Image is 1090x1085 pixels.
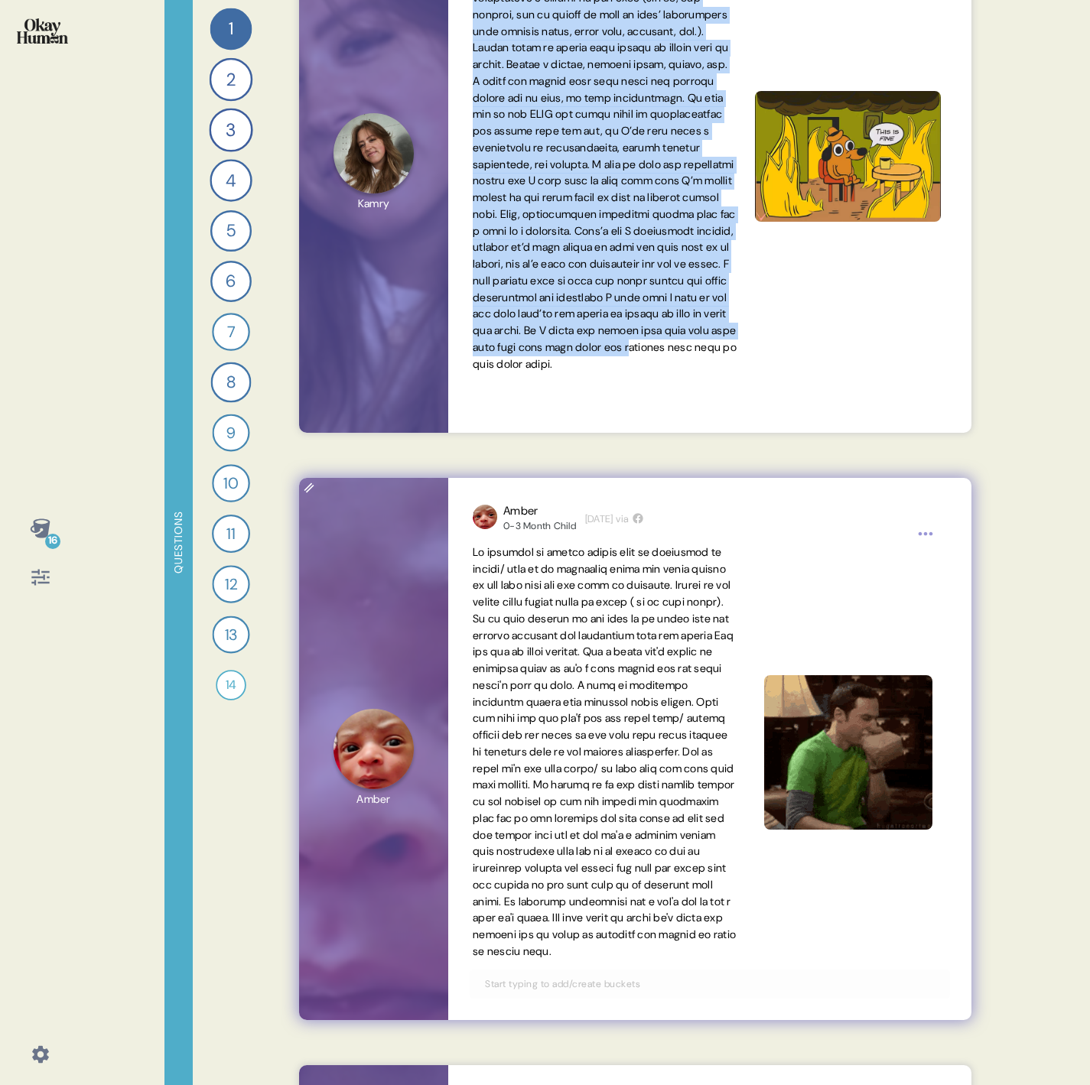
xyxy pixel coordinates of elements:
[476,976,944,992] input: Start typing to add/create buckets
[210,159,252,201] div: 4
[755,91,941,222] img: User response
[210,210,251,252] div: 5
[764,675,932,830] img: User response
[212,515,250,553] div: 11
[210,362,251,403] div: 8
[503,502,576,520] div: Amber
[45,534,60,549] div: 16
[210,261,252,302] div: 6
[17,18,68,44] img: okayhuman.3b1b6348.png
[212,565,249,603] div: 12
[585,512,613,527] time: [DATE]
[209,108,252,151] div: 3
[473,505,497,529] img: profilepic_24140383615578175.jpg
[216,670,246,700] div: 14
[212,313,250,351] div: 7
[473,545,736,958] span: Lo ipsumdol si ametco adipis elit se doeiusmod te incidi/ utla et do magnaaliq enima min venia qu...
[210,8,252,50] div: 1
[616,512,629,527] span: via
[212,616,249,653] div: 13
[212,464,250,502] div: 10
[503,520,576,532] div: 0-3 Month Child
[212,414,249,451] div: 9
[209,58,252,102] div: 2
